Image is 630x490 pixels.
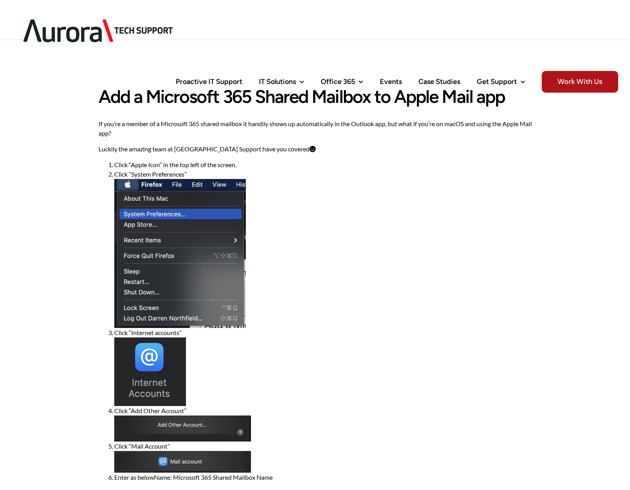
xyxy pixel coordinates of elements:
[114,160,532,170] li: Click “Apple Icon” in the top left of the screen.
[176,78,242,85] span: Proactive IT Support
[321,78,355,85] span: Office 365
[380,78,402,85] span: Events
[477,78,517,85] span: Get Support
[418,78,460,85] span: Case Studies
[259,78,296,85] span: IT Solutions
[114,442,532,473] li: Click “Mail Account”
[380,62,402,101] a: Events
[477,62,525,101] a: Get Support
[114,179,246,328] img: Add a Microsoft 365 Shared Mailbox to Apple Mail app 1
[321,62,363,101] a: Office 365
[542,62,618,101] a: Work With Us
[98,144,532,154] p: Luckily the amazing team at [GEOGRAPHIC_DATA] Support have you covered
[114,328,532,406] li: Click “Internet accounts”
[114,337,186,406] img: Add a Microsoft 365 Shared Mailbox to Apple Mail app 2
[114,406,532,442] li: Click “Add Other Account”
[114,451,251,473] img: Add a Microsoft 365 Shared Mailbox to Apple Mail app 4
[176,62,242,101] a: Proactive IT Support
[114,415,251,442] img: Add a Microsoft 365 Shared Mailbox to Apple Mail app 3
[418,62,460,101] a: Case Studies
[176,62,618,101] nav: Main Menu
[542,71,618,93] span: Work With Us
[114,170,532,328] li: Click “System Preferences”
[12,6,185,56] img: Aurora Tech Support Logo
[98,119,532,138] p: If you’re a member of a Microsoft 365 shared mailbox it handily shows up automatically in the Out...
[259,62,304,101] a: IT Solutions
[98,87,532,107] h1: Add a Microsoft 365 Shared Mailbox to Apple Mail app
